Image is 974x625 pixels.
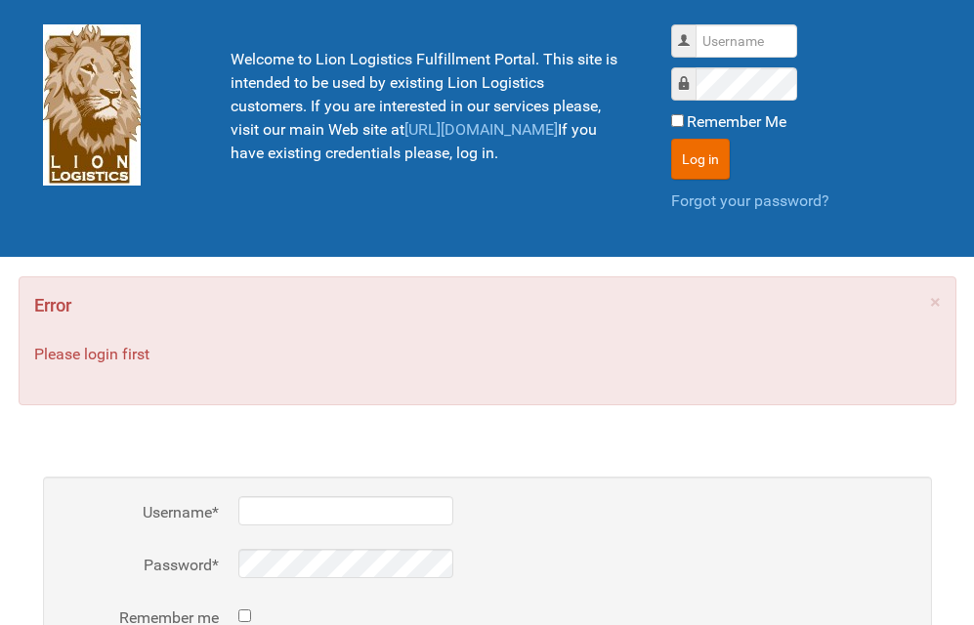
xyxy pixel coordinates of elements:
img: Lion Logistics [43,24,141,186]
label: Password [691,73,692,74]
label: Remember Me [687,110,786,134]
p: Please login first [34,343,941,366]
label: Password [63,554,219,577]
a: [URL][DOMAIN_NAME] [404,120,558,139]
input: Username [696,24,797,58]
a: × [930,292,941,312]
label: Username [691,30,692,31]
p: Welcome to Lion Logistics Fulfillment Portal. This site is intended to be used by existing Lion L... [231,48,622,165]
a: Lion Logistics [43,95,141,113]
label: Username [63,501,219,524]
a: Forgot your password? [671,191,829,210]
button: Log in [671,139,730,180]
h4: Error [34,292,941,319]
